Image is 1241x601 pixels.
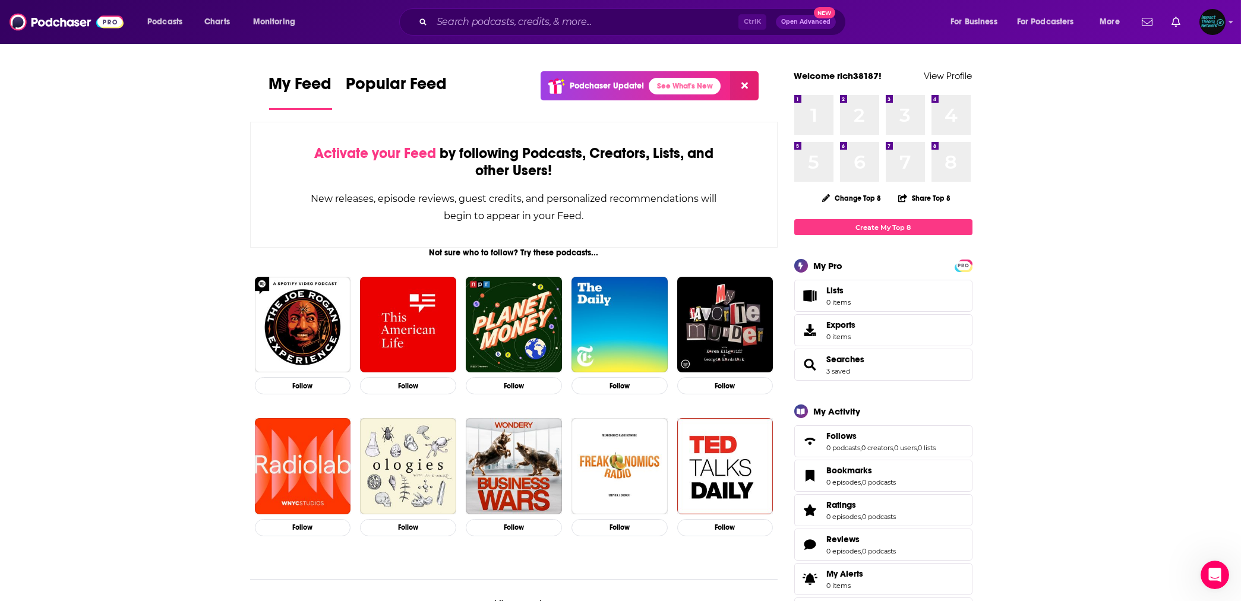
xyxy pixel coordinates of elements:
span: Activate your Feed [314,144,436,162]
button: Open AdvancedNew [776,15,836,29]
a: This American Life [360,277,456,373]
span: My Alerts [827,568,864,579]
span: My Alerts [798,571,822,587]
a: PRO [956,261,971,270]
button: open menu [139,12,198,31]
a: 0 podcasts [863,547,896,555]
button: Show profile menu [1199,9,1226,35]
a: View Profile [924,70,972,81]
input: Search podcasts, credits, & more... [432,12,738,31]
button: Follow [677,519,773,536]
button: Follow [466,519,562,536]
span: Searches [794,349,972,381]
span: Bookmarks [827,465,873,476]
span: Reviews [827,534,860,545]
a: 3 saved [827,367,851,375]
span: My Feed [269,74,332,101]
a: 0 episodes [827,513,861,521]
a: Show notifications dropdown [1167,12,1185,32]
a: 0 lists [918,444,936,452]
span: Podcasts [147,14,182,30]
span: Lists [827,285,851,296]
button: Change Top 8 [815,191,889,205]
a: 0 users [895,444,917,452]
a: Planet Money [466,277,562,373]
a: Show notifications dropdown [1137,12,1157,32]
div: Search podcasts, credits, & more... [410,8,857,36]
span: 0 items [827,298,851,306]
img: Ologies with Alie Ward [360,418,456,514]
a: Lists [794,280,972,312]
div: My Activity [814,406,861,417]
a: 0 podcasts [827,444,861,452]
button: Follow [677,377,773,394]
a: Create My Top 8 [794,219,972,235]
img: The Joe Rogan Experience [255,277,351,373]
button: Follow [255,519,351,536]
span: Ctrl K [738,14,766,30]
span: Lists [798,287,822,304]
button: open menu [245,12,311,31]
a: 0 podcasts [863,478,896,486]
img: Podchaser - Follow, Share and Rate Podcasts [10,11,124,33]
a: Reviews [827,534,896,545]
button: Share Top 8 [898,186,951,210]
a: 0 episodes [827,547,861,555]
a: Charts [197,12,237,31]
a: Exports [794,314,972,346]
span: Ratings [794,494,972,526]
span: For Podcasters [1017,14,1074,30]
a: Follows [827,431,936,441]
span: Follows [794,425,972,457]
img: Business Wars [466,418,562,514]
span: , [893,444,895,452]
span: 0 items [827,581,864,590]
div: by following Podcasts, Creators, Lists, and other Users! [310,145,718,179]
span: Searches [827,354,865,365]
button: Follow [466,377,562,394]
span: Ratings [827,499,857,510]
span: Exports [827,320,856,330]
img: Radiolab [255,418,351,514]
button: open menu [1091,12,1135,31]
img: The Daily [571,277,668,373]
p: Podchaser Update! [570,81,644,91]
img: Freakonomics Radio [571,418,668,514]
span: Monitoring [253,14,295,30]
span: For Business [951,14,997,30]
img: My Favorite Murder with Karen Kilgariff and Georgia Hardstark [677,277,773,373]
img: TED Talks Daily [677,418,773,514]
span: Popular Feed [346,74,447,101]
a: See What's New [649,78,721,94]
a: Bookmarks [798,467,822,484]
span: , [861,513,863,521]
button: Follow [360,377,456,394]
span: , [861,547,863,555]
span: Logged in as rich38187 [1199,9,1226,35]
span: 0 items [827,333,856,341]
button: Follow [255,377,351,394]
button: open menu [1009,12,1091,31]
a: Follows [798,433,822,450]
span: Exports [798,322,822,339]
a: Reviews [798,536,822,553]
button: Follow [571,377,668,394]
a: 0 episodes [827,478,861,486]
a: Bookmarks [827,465,896,476]
a: Welcome rich38187! [794,70,882,81]
span: , [917,444,918,452]
span: New [814,7,835,18]
a: 0 podcasts [863,513,896,521]
button: open menu [942,12,1012,31]
span: , [861,444,862,452]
